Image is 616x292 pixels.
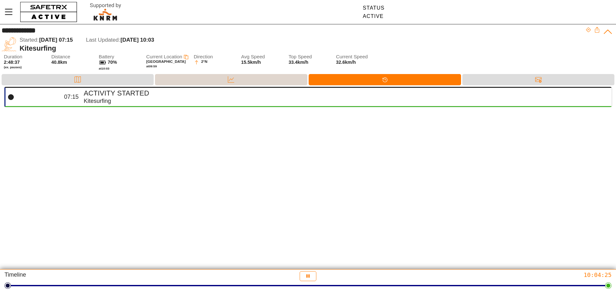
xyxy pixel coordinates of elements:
span: at 10:03 [99,67,109,70]
div: Map [2,74,154,85]
span: N [205,60,207,65]
span: Battery [99,54,140,60]
span: Current Location [146,54,182,59]
div: Active [363,13,385,19]
span: Distance [51,54,92,60]
span: Started: [20,37,39,43]
div: Messages [462,74,614,85]
span: (ex. pauses) [4,65,45,69]
span: Current Speed [336,54,377,60]
span: 32.6km/h [336,60,377,65]
div: Timeline [309,74,461,85]
span: [GEOGRAPHIC_DATA] [146,60,186,63]
span: Last Updated: [86,37,120,43]
div: Data [155,74,307,85]
span: 07:15 [64,94,79,100]
span: 15.5km/h [241,60,261,65]
img: KITE_SURFING.svg [2,37,16,52]
div: Status [363,5,385,11]
span: 33.4km/h [288,60,308,65]
span: 70% [108,60,117,65]
div: Kitesurfing [84,97,606,105]
img: RescueLogo.svg [82,2,129,22]
div: Kitesurfing [20,44,586,53]
span: Avg Speed [241,54,282,60]
span: Top Speed [288,54,329,60]
span: [DATE] 07:15 [39,37,73,43]
h4: Activity Started [84,89,606,97]
div: Timeline [4,271,205,281]
div: 10:04:25 [411,271,612,279]
span: at 09:59 [146,64,157,68]
span: 2° [201,60,205,65]
span: 40.8km [51,60,67,65]
span: [DATE] 10:03 [120,37,154,43]
span: Duration [4,54,45,60]
span: 2:48:37 [4,60,20,65]
span: Direction [194,54,235,60]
